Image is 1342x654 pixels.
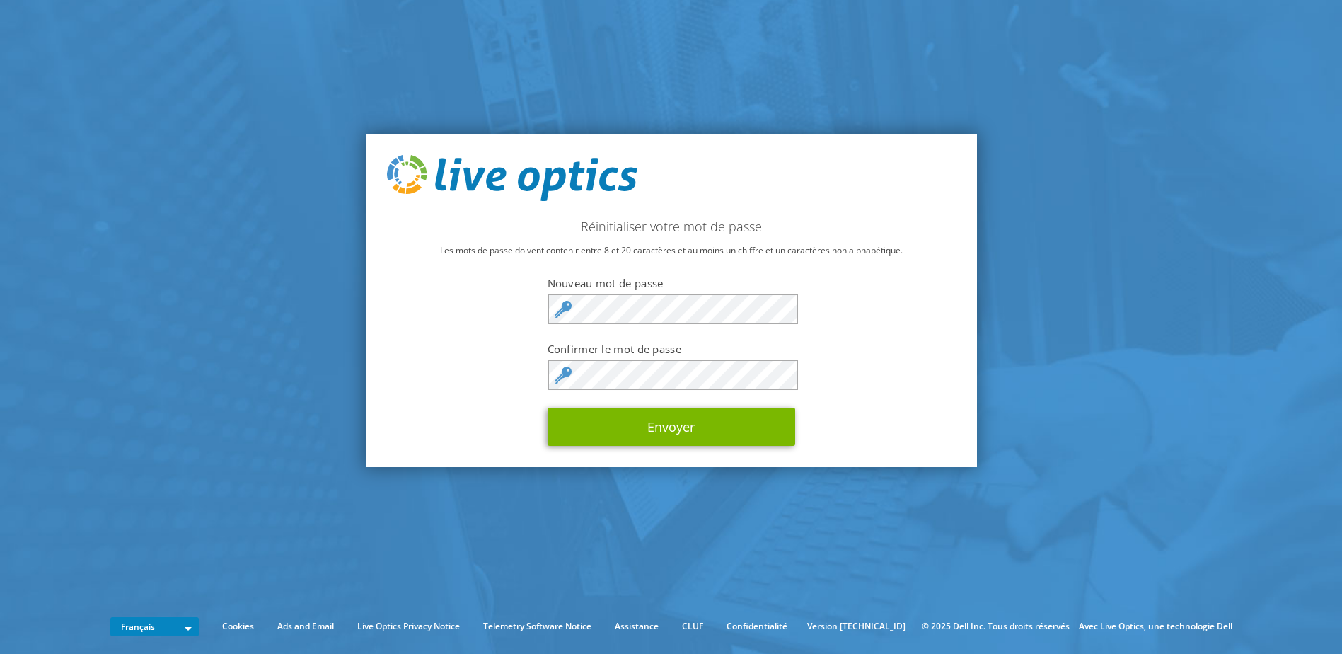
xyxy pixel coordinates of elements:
a: Live Optics Privacy Notice [347,619,470,634]
a: Cookies [212,619,265,634]
h2: Réinitialiser votre mot de passe [387,219,956,234]
li: Version [TECHNICAL_ID] [800,619,913,634]
a: Ads and Email [267,619,345,634]
a: Assistance [604,619,669,634]
p: Les mots de passe doivent contenir entre 8 et 20 caractères et au moins un chiffre et un caractèr... [387,243,956,258]
li: © 2025 Dell Inc. Tous droits réservés [915,619,1077,634]
a: Telemetry Software Notice [473,619,602,634]
img: live_optics_svg.svg [387,155,637,202]
li: Avec Live Optics, une technologie Dell [1079,619,1232,634]
button: Envoyer [548,408,795,446]
label: Nouveau mot de passe [548,276,795,290]
a: CLUF [671,619,714,634]
a: Confidentialité [716,619,798,634]
label: Confirmer le mot de passe [548,342,795,356]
